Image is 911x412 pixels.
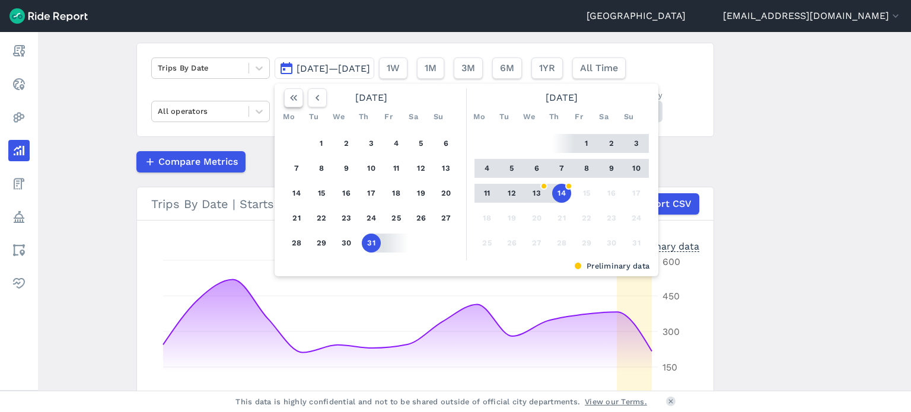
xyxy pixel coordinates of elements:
button: 18 [477,209,496,228]
button: 15 [577,184,596,203]
span: Compare Metrics [158,155,238,169]
button: 23 [337,209,356,228]
div: Tu [304,107,323,126]
button: 1M [417,58,444,79]
button: 5 [412,134,431,153]
button: 31 [627,234,646,253]
button: 12 [412,159,431,178]
button: 12 [502,184,521,203]
button: 13 [527,184,546,203]
div: Sa [404,107,423,126]
button: 8 [312,159,331,178]
button: 19 [502,209,521,228]
div: We [329,107,348,126]
button: 1 [312,134,331,153]
button: 1YR [531,58,563,79]
a: Realtime [8,74,30,95]
button: All Time [572,58,626,79]
div: Mo [470,107,489,126]
button: 16 [337,184,356,203]
div: Preliminary data [623,239,699,252]
button: 29 [577,234,596,253]
button: 17 [362,184,381,203]
button: 24 [627,209,646,228]
a: Report [8,40,30,62]
button: 11 [477,184,496,203]
button: 21 [287,209,306,228]
button: 25 [387,209,406,228]
button: 1W [379,58,407,79]
button: 20 [437,184,455,203]
tspan: 300 [662,326,680,337]
button: 16 [602,184,621,203]
div: Mo [279,107,298,126]
div: Su [619,107,638,126]
a: Fees [8,173,30,194]
button: 14 [287,184,306,203]
button: 10 [627,159,646,178]
button: 9 [337,159,356,178]
a: Analyze [8,140,30,161]
button: 18 [387,184,406,203]
div: Su [429,107,448,126]
button: 9 [602,159,621,178]
span: 1M [425,61,437,75]
tspan: 600 [662,256,680,267]
a: Health [8,273,30,294]
button: 29 [312,234,331,253]
button: [EMAIL_ADDRESS][DOMAIN_NAME] [723,9,902,23]
span: 6M [500,61,514,75]
button: 7 [552,159,571,178]
button: 24 [362,209,381,228]
button: 3M [454,58,483,79]
div: [DATE] [470,88,654,107]
button: 3 [362,134,381,153]
button: 2 [602,134,621,153]
button: 4 [477,159,496,178]
button: 30 [337,234,356,253]
button: 26 [412,209,431,228]
button: 6M [492,58,522,79]
button: 15 [312,184,331,203]
button: 28 [287,234,306,253]
button: 21 [552,209,571,228]
div: Trips By Date | Starts [151,193,699,215]
button: 27 [527,234,546,253]
button: 8 [577,159,596,178]
button: 10 [362,159,381,178]
button: 7 [287,159,306,178]
button: 28 [552,234,571,253]
button: 14 [552,184,571,203]
button: 17 [627,184,646,203]
a: View our Terms. [585,396,647,407]
button: 5 [502,159,521,178]
button: 1 [577,134,596,153]
a: Heatmaps [8,107,30,128]
button: 4 [387,134,406,153]
button: 30 [602,234,621,253]
div: Th [544,107,563,126]
span: 1W [387,61,400,75]
button: 20 [527,209,546,228]
button: 26 [502,234,521,253]
span: Export CSV [638,197,692,211]
span: 3M [461,61,475,75]
span: [DATE]—[DATE] [297,63,370,74]
a: Policy [8,206,30,228]
button: Compare Metrics [136,151,246,173]
tspan: 150 [662,362,677,373]
div: Th [354,107,373,126]
div: Sa [594,107,613,126]
button: 25 [477,234,496,253]
button: 27 [437,209,455,228]
button: [DATE]—[DATE] [275,58,374,79]
span: 1YR [539,61,555,75]
button: 13 [437,159,455,178]
button: 23 [602,209,621,228]
div: Fr [569,107,588,126]
button: 6 [437,134,455,153]
div: Preliminary data [284,260,649,272]
button: 22 [577,209,596,228]
div: We [520,107,539,126]
button: 2 [337,134,356,153]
